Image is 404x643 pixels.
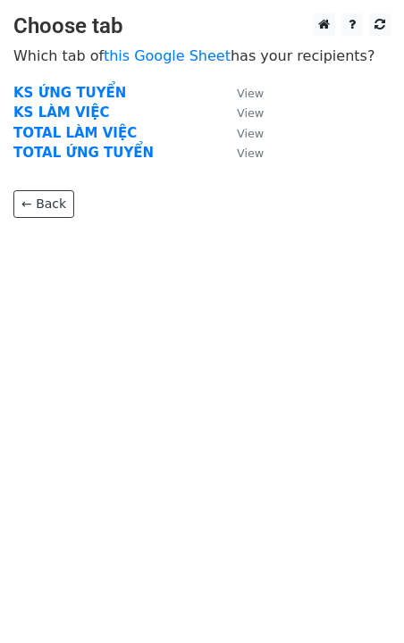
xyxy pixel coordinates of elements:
[13,104,109,121] a: KS LÀM VIỆC
[237,106,264,120] small: View
[13,190,74,218] a: ← Back
[13,125,137,141] a: TOTAL LÀM VIỆC
[219,145,264,161] a: View
[219,85,264,101] a: View
[237,87,264,100] small: View
[13,46,391,65] p: Which tab of has your recipients?
[219,104,264,121] a: View
[237,146,264,160] small: View
[237,127,264,140] small: View
[13,85,126,101] a: KS ỨNG TUYỂN
[13,13,391,39] h3: Choose tab
[219,125,264,141] a: View
[13,145,154,161] a: TOTAL ỨNG TUYỂN
[104,47,231,64] a: this Google Sheet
